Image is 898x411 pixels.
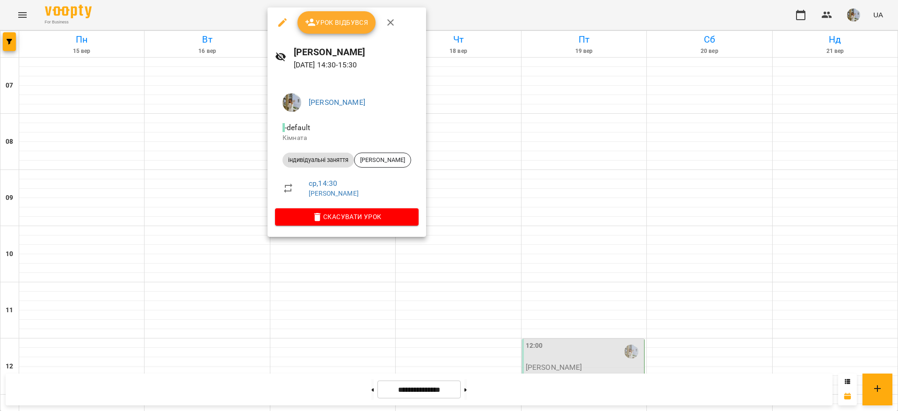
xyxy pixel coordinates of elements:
[354,153,411,168] div: [PERSON_NAME]
[355,156,411,164] span: [PERSON_NAME]
[309,179,337,188] a: ср , 14:30
[294,45,419,59] h6: [PERSON_NAME]
[282,156,354,164] span: індивідуальні заняття
[305,17,369,28] span: Урок відбувся
[275,208,419,225] button: Скасувати Урок
[282,133,411,143] p: Кімната
[297,11,376,34] button: Урок відбувся
[309,190,359,197] a: [PERSON_NAME]
[282,93,301,112] img: 2693ff5fab4ac5c18e9886587ab8f966.jpg
[282,211,411,222] span: Скасувати Урок
[282,123,312,132] span: - default
[309,98,365,107] a: [PERSON_NAME]
[294,59,419,71] p: [DATE] 14:30 - 15:30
